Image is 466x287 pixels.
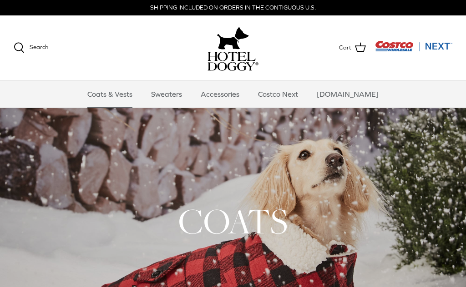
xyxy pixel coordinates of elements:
[30,44,48,50] span: Search
[14,42,48,53] a: Search
[375,46,452,53] a: Visit Costco Next
[339,43,351,53] span: Cart
[79,80,141,108] a: Coats & Vests
[192,80,248,108] a: Accessories
[375,40,452,52] img: Costco Next
[309,80,387,108] a: [DOMAIN_NAME]
[208,52,258,71] img: hoteldoggycom
[143,80,190,108] a: Sweaters
[339,42,366,54] a: Cart
[208,25,258,71] a: hoteldoggy.com hoteldoggycom
[250,80,306,108] a: Costco Next
[14,199,452,243] h1: COATS
[217,25,249,52] img: hoteldoggy.com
